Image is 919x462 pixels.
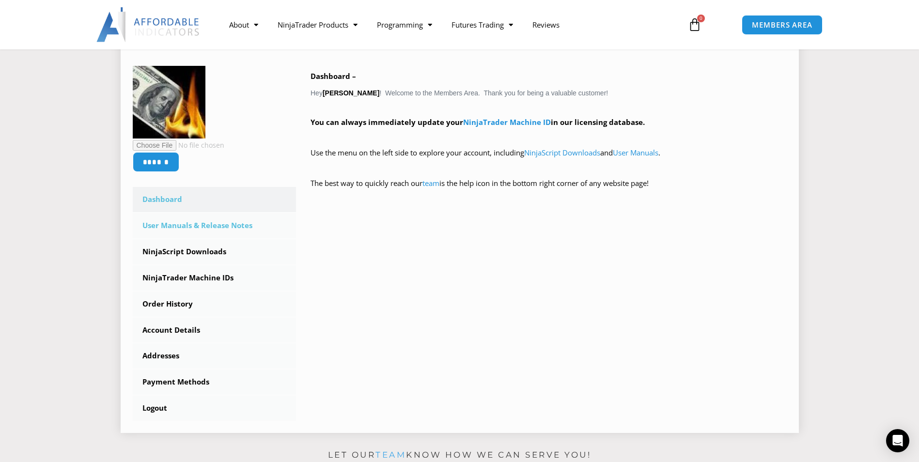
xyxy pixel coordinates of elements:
strong: You can always immediately update your in our licensing database. [311,117,645,127]
img: d76a61ef1925fd47bb72f895328fd1772573af5d8752b41b6116ea2f75715133 [133,66,205,139]
span: MEMBERS AREA [752,21,812,29]
a: Account Details [133,318,296,343]
img: LogoAI | Affordable Indicators – NinjaTrader [96,7,201,42]
nav: Account pages [133,187,296,421]
b: Dashboard – [311,71,356,81]
a: User Manuals & Release Notes [133,213,296,238]
a: Futures Trading [442,14,523,36]
a: Logout [133,396,296,421]
a: NinjaTrader Machine ID [463,117,551,127]
div: Open Intercom Messenger [886,429,909,452]
a: NinjaTrader Machine IDs [133,265,296,291]
a: Reviews [523,14,569,36]
p: The best way to quickly reach our is the help icon in the bottom right corner of any website page! [311,177,787,204]
strong: [PERSON_NAME] [323,89,379,97]
a: Payment Methods [133,370,296,395]
a: Dashboard [133,187,296,212]
a: Programming [367,14,442,36]
a: About [219,14,268,36]
a: Addresses [133,343,296,369]
a: NinjaTrader Products [268,14,367,36]
a: 0 [673,11,716,39]
div: Hey ! Welcome to the Members Area. Thank you for being a valuable customer! [311,70,787,204]
p: Use the menu on the left side to explore your account, including and . [311,146,787,173]
a: NinjaScript Downloads [133,239,296,264]
a: Order History [133,292,296,317]
nav: Menu [219,14,677,36]
a: team [375,450,406,460]
a: User Manuals [613,148,658,157]
a: MEMBERS AREA [742,15,823,35]
a: NinjaScript Downloads [524,148,600,157]
a: team [422,178,439,188]
span: 0 [697,15,705,22]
